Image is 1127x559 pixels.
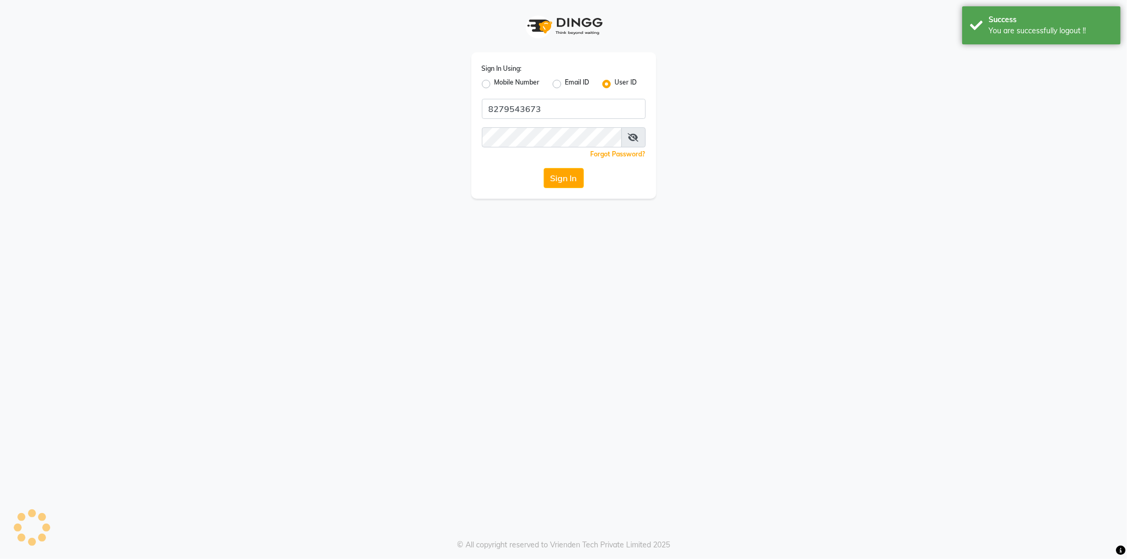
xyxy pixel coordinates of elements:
img: logo1.svg [521,11,606,42]
a: Forgot Password? [591,150,646,158]
label: User ID [615,78,637,90]
input: Username [482,99,646,119]
label: Email ID [565,78,590,90]
button: Sign In [544,168,584,188]
div: You are successfully logout !! [989,25,1113,36]
label: Mobile Number [495,78,540,90]
label: Sign In Using: [482,64,522,73]
input: Username [482,127,622,147]
div: Success [989,14,1113,25]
